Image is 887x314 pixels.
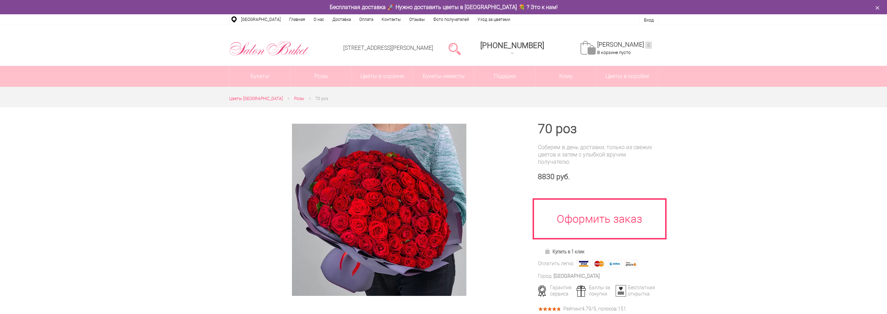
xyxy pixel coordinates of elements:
a: Уход за цветами [473,14,514,25]
a: [GEOGRAPHIC_DATA] [237,14,285,25]
a: [STREET_ADDRESS][PERSON_NAME] [343,45,433,51]
a: Букеты невесты [413,66,474,87]
img: MasterCard [593,260,606,268]
a: Цветы в коробке [597,66,658,87]
a: Контакты [377,14,405,25]
div: Гарантия сервиса [535,284,576,297]
span: 151 [618,306,626,312]
span: Розы [294,96,304,101]
div: Бесплатная доставка 🚀 Нужно доставить цветы в [GEOGRAPHIC_DATA] 💐 ? Это к нам! [224,3,663,11]
a: Оформить заказ [533,198,667,239]
div: [GEOGRAPHIC_DATA] [554,273,600,280]
span: Цветы [GEOGRAPHIC_DATA] [229,96,283,101]
a: Вход [644,17,654,23]
span: 4.79 [582,306,591,312]
div: Оплатить легко: [538,260,574,267]
img: Яндекс Деньги [624,260,637,268]
a: Главная [285,14,309,25]
div: Рейтинг /5, голосов: . [563,307,627,311]
div: Соберем в день доставки, только из свежих цветов и затем с улыбкой вручим получателю. [538,144,658,166]
span: Кому [535,66,596,87]
span: 70 роз [315,96,328,101]
span: [PHONE_NUMBER] [480,41,544,50]
a: Подарки [474,66,535,87]
a: Фото получателей [429,14,473,25]
a: Цветы в корзине [352,66,413,87]
img: 70 роз [292,124,466,296]
a: Купить в 1 клик [541,247,588,256]
img: Купить в 1 клик [544,248,553,254]
a: Розы [294,95,304,102]
ins: 0 [645,41,652,49]
a: О нас [309,14,328,25]
a: Отзывы [405,14,429,25]
div: Город: [538,273,553,280]
a: Доставка [328,14,355,25]
img: Цветы Нижний Новгород [229,39,309,58]
a: Цветы [GEOGRAPHIC_DATA] [229,95,283,102]
a: [PERSON_NAME] [597,41,652,49]
a: Букеты [230,66,291,87]
div: Бесплатная открытка [613,284,653,297]
a: Розы [291,66,352,87]
span: В корзине пусто [597,50,631,55]
h1: 70 роз [538,123,658,135]
a: Увеличить [238,124,521,296]
a: Оплата [355,14,377,25]
img: Visa [577,260,590,268]
div: Баллы за покупки [574,284,614,297]
div: 8830 руб. [538,173,658,181]
a: [PHONE_NUMBER] [476,39,548,59]
img: Webmoney [608,260,622,268]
